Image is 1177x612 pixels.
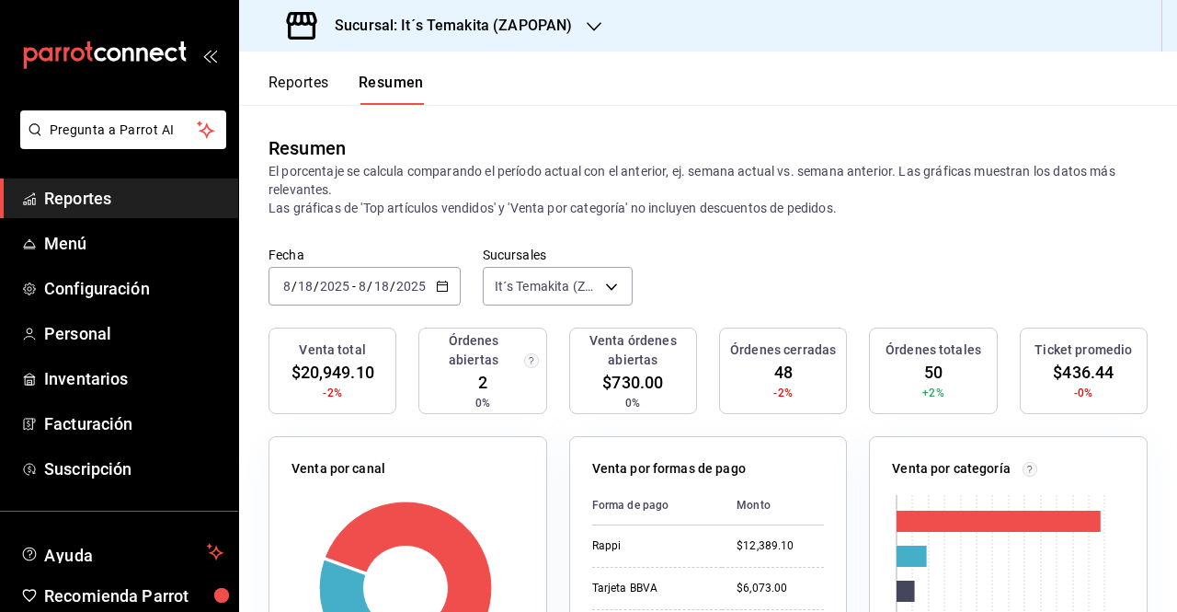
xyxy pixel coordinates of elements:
[730,341,836,360] h3: Órdenes cerradas
[359,74,424,105] button: Resumen
[44,366,223,391] span: Inventarios
[475,395,490,411] span: 0%
[373,279,390,294] input: --
[602,370,663,395] span: $730.00
[737,538,824,554] div: $12,389.10
[13,133,226,153] a: Pregunta a Parrot AI
[352,279,356,294] span: -
[44,411,223,436] span: Facturación
[269,74,424,105] div: navigation tabs
[427,331,520,370] h3: Órdenes abiertas
[291,459,385,479] p: Venta por canal
[1034,341,1132,360] h3: Ticket promedio
[1074,385,1092,401] span: -0%
[478,370,487,395] span: 2
[358,279,367,294] input: --
[44,456,223,481] span: Suscripción
[291,279,297,294] span: /
[314,279,319,294] span: /
[20,110,226,149] button: Pregunta a Parrot AI
[592,581,708,596] div: Tarjeta BBVA
[495,277,599,295] span: It´s Temakita (ZAPOPAN)
[320,15,572,37] h3: Sucursal: It´s Temakita (ZAPOPAN)
[577,331,689,370] h3: Venta órdenes abiertas
[722,486,824,525] th: Monto
[297,279,314,294] input: --
[44,321,223,346] span: Personal
[737,581,824,596] div: $6,073.00
[44,186,223,211] span: Reportes
[44,276,223,301] span: Configuración
[773,385,792,401] span: -2%
[269,162,1148,217] p: El porcentaje se calcula comparando el período actual con el anterior, ej. semana actual vs. sema...
[202,48,217,63] button: open_drawer_menu
[625,395,640,411] span: 0%
[774,360,793,385] span: 48
[922,385,943,401] span: +2%
[924,360,943,385] span: 50
[592,486,723,525] th: Forma de pago
[886,341,981,360] h3: Órdenes totales
[269,74,329,105] button: Reportes
[299,341,365,360] h3: Venta total
[592,538,708,554] div: Rappi
[44,541,200,563] span: Ayuda
[483,248,633,261] label: Sucursales
[44,583,223,608] span: Recomienda Parrot
[269,134,346,162] div: Resumen
[282,279,291,294] input: --
[291,360,374,385] span: $20,949.10
[395,279,427,294] input: ----
[323,385,341,401] span: -2%
[390,279,395,294] span: /
[1053,360,1114,385] span: $436.44
[892,459,1011,479] p: Venta por categoría
[367,279,372,294] span: /
[592,459,746,479] p: Venta por formas de pago
[50,121,198,140] span: Pregunta a Parrot AI
[319,279,350,294] input: ----
[44,231,223,256] span: Menú
[269,248,461,261] label: Fecha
